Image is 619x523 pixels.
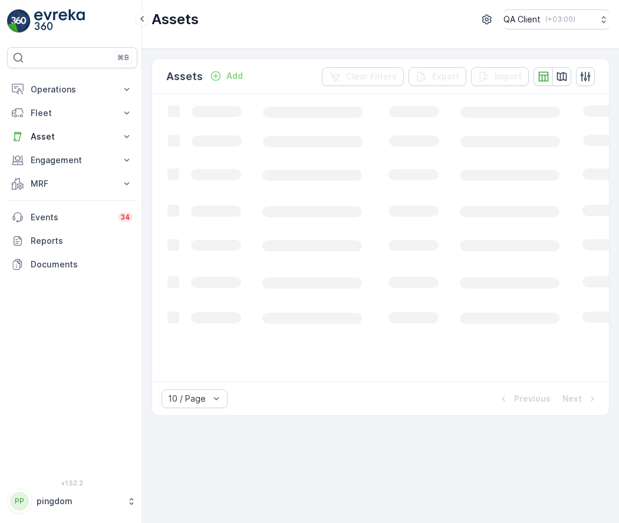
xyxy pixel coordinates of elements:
[7,78,137,101] button: Operations
[166,68,203,85] p: Assets
[7,229,137,253] a: Reports
[7,148,137,172] button: Engagement
[205,69,248,83] button: Add
[120,213,130,222] p: 34
[322,67,404,86] button: Clear Filters
[31,259,133,270] p: Documents
[31,107,114,119] p: Fleet
[7,253,137,276] a: Documents
[152,10,199,29] p: Assets
[31,178,114,190] p: MRF
[514,393,551,405] p: Previous
[117,53,129,62] p: ⌘B
[545,15,575,24] p: ( +03:00 )
[10,492,29,511] div: PP
[562,393,582,405] p: Next
[31,84,114,95] p: Operations
[34,9,85,33] img: logo_light-DOdMpM7g.png
[495,71,522,82] p: Import
[503,14,541,25] p: QA Client
[7,479,137,486] span: v 1.52.2
[7,206,137,229] a: Events34
[37,495,121,507] p: pingdom
[7,125,137,148] button: Asset
[409,67,466,86] button: Export
[345,71,397,82] p: Clear Filters
[7,101,137,125] button: Fleet
[561,392,600,406] button: Next
[432,71,459,82] p: Export
[31,154,114,166] p: Engagement
[7,172,137,196] button: MRF
[471,67,529,86] button: Import
[31,235,133,247] p: Reports
[31,131,114,143] p: Asset
[503,9,610,29] button: QA Client(+03:00)
[7,9,31,33] img: logo
[226,70,243,82] p: Add
[7,489,137,514] button: PPpingdom
[31,211,111,223] p: Events
[496,392,552,406] button: Previous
